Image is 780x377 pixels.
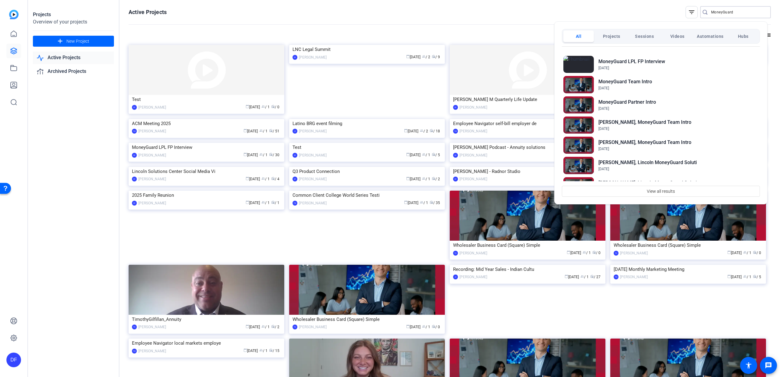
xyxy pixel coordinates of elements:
[598,179,697,187] h2: [PERSON_NAME], Lincoln MoneyGuard Soluti
[598,99,656,106] h2: MoneyGuard Partner Intro
[598,78,652,85] h2: MoneyGuard Team Intro
[598,147,609,151] span: [DATE]
[598,159,697,166] h2: [PERSON_NAME], Lincoln MoneyGuard Soluti
[598,139,691,146] h2: [PERSON_NAME], MoneyGuard Team Intro
[697,31,724,42] span: Automations
[563,56,594,73] img: Thumbnail
[635,31,654,42] span: Sessions
[598,119,691,126] h2: [PERSON_NAME], MoneyGuard Team Intro
[598,106,609,111] span: [DATE]
[598,58,665,65] h2: MoneyGuard LPL FP Interview
[563,117,594,134] img: Thumbnail
[598,86,609,90] span: [DATE]
[562,186,760,197] button: View all results
[563,137,594,154] img: Thumbnail
[563,96,594,113] img: Thumbnail
[563,157,594,174] img: Thumbnail
[563,76,594,93] img: Thumbnail
[576,31,582,42] span: All
[670,31,685,42] span: Videos
[598,127,609,131] span: [DATE]
[647,185,675,197] span: View all results
[738,31,749,42] span: Hubs
[603,31,620,42] span: Projects
[598,167,609,171] span: [DATE]
[598,66,609,70] span: [DATE]
[563,177,594,194] img: Thumbnail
